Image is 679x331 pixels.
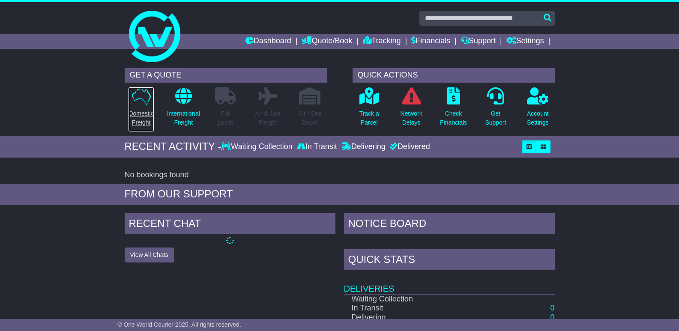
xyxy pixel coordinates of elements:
div: RECENT ACTIVITY - [125,140,221,153]
td: Waiting Collection [344,294,497,304]
div: Waiting Collection [221,142,294,152]
p: Check Financials [440,109,467,127]
p: Network Delays [400,109,422,127]
p: Get Support [485,109,506,127]
a: Financials [411,34,450,49]
td: In Transit [344,304,497,313]
div: Delivered [388,142,430,152]
a: Support [461,34,496,49]
div: Quick Stats [344,249,555,272]
p: Track a Parcel [359,109,379,127]
div: QUICK ACTIONS [353,68,555,83]
p: Domestic Freight [129,109,153,127]
div: GET A QUOTE [125,68,327,83]
p: Air / Sea Depot [299,109,322,127]
div: Delivering [339,142,388,152]
td: Delivering [344,313,497,322]
div: No bookings found [125,170,555,180]
span: © One World Courier 2025. All rights reserved. [117,321,241,328]
a: Dashboard [245,34,291,49]
a: NetworkDelays [400,87,422,132]
a: Settings [506,34,544,49]
a: CheckFinancials [440,87,467,132]
td: Deliveries [344,272,555,294]
div: FROM OUR SUPPORT [125,188,555,200]
a: 0 [550,304,554,312]
p: International Freight [167,109,200,127]
a: 0 [550,313,554,322]
div: RECENT CHAT [125,213,335,236]
a: GetSupport [485,87,506,132]
a: Quote/Book [302,34,352,49]
a: DomesticFreight [128,87,154,132]
button: View All Chats [125,248,174,262]
div: In Transit [295,142,339,152]
a: Tracking [363,34,401,49]
div: NOTICE BOARD [344,213,555,236]
a: Track aParcel [359,87,380,132]
p: Account Settings [527,109,549,127]
p: Air & Sea Freight [255,109,281,127]
a: AccountSettings [526,87,549,132]
a: InternationalFreight [167,87,200,132]
p: Full Loads [215,109,236,127]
